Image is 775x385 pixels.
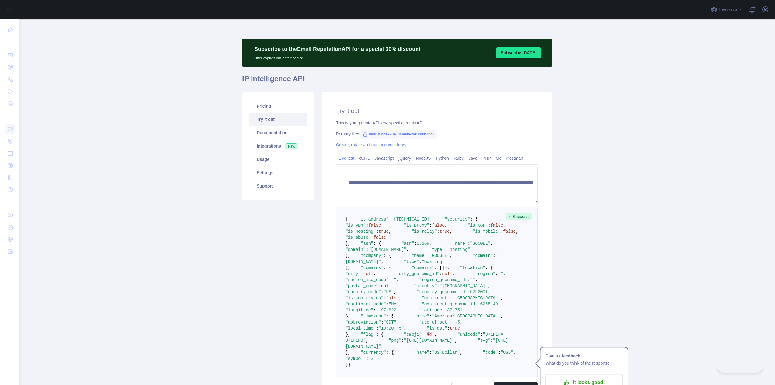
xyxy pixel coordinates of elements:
span: "city_geoname_id" [396,271,440,276]
span: : [401,338,404,343]
h1: IP Intelligence API [242,74,552,88]
span: , [399,296,401,300]
span: , [373,271,376,276]
span: "is_abuse" [345,235,371,240]
span: , [404,326,406,331]
span: , [488,284,490,288]
span: : [467,277,470,282]
span: "is_vpn" [345,223,366,228]
span: , [407,247,409,252]
span: "png" [389,338,401,343]
span: , [391,284,394,288]
span: 37.751 [447,308,462,313]
span: "is_dst" [427,326,447,331]
span: : [] [434,265,445,270]
span: }, [345,332,351,337]
span: "flag" [361,332,376,337]
span: "is_relay" [411,229,437,234]
span: : [378,284,381,288]
span: false [373,235,386,240]
span: "security" [445,217,470,222]
span: "region_geoname_id" [419,277,468,282]
span: null [363,271,374,276]
span: "unicode" [457,332,480,337]
span: , [460,320,462,325]
span: "USD" [501,350,513,355]
span: : { [376,332,384,337]
span: }, [345,253,351,258]
span: , [432,217,434,222]
span: : { [386,314,394,319]
span: , [503,271,506,276]
div: ... [5,36,15,48]
span: false [432,223,445,228]
span: : [493,253,495,258]
span: 6252001 [470,290,488,294]
span: "GOOGLE" [429,253,450,258]
iframe: Toggle Customer Support [717,360,763,373]
span: , [366,338,368,343]
span: : [371,235,373,240]
span: : - [450,320,457,325]
span: "region_iso_code" [345,277,389,282]
span: "hosting" [422,259,445,264]
h2: Try it out [336,107,538,115]
span: "longitude" [345,308,373,313]
a: Support [249,179,307,193]
div: ... [5,110,15,122]
span: "asn" [401,241,414,246]
span: : - [373,308,381,313]
a: NodeJS [413,153,433,163]
a: PHP [480,153,493,163]
span: : [366,247,368,252]
span: "is_country_eu" [345,296,384,300]
span: , [516,229,518,234]
span: , [501,296,503,300]
span: , [434,332,437,337]
span: , [452,271,455,276]
span: "country_code" [345,290,381,294]
span: }, [345,241,351,246]
span: "CDT" [384,320,396,325]
span: false [503,229,516,234]
p: Subscribe to the Email Reputation API for a special 30 % discount [254,45,420,53]
span: "is_mobile" [473,229,500,234]
span: New [285,143,298,149]
span: "" [470,277,475,282]
span: null [442,271,452,276]
a: jQuery [396,153,413,163]
span: : [429,350,432,355]
span: : [429,314,432,319]
span: "is_hosting" [345,229,376,234]
span: : [389,277,391,282]
span: : [445,308,447,313]
span: "domains" [361,265,384,270]
span: : [445,247,447,252]
span: : [361,271,363,276]
span: }, [445,265,450,270]
span: , [399,302,401,307]
span: : [447,326,450,331]
span: : [389,217,391,222]
span: "abbreviation" [345,320,381,325]
span: : [419,259,422,264]
span: : [450,296,452,300]
a: Go [493,153,504,163]
span: "NA" [389,302,399,307]
span: : [376,229,378,234]
span: , [513,350,516,355]
span: : [386,302,388,307]
span: , [394,290,396,294]
span: : [381,320,384,325]
span: "US Dollar" [432,350,460,355]
span: : [366,223,368,228]
span: "name" [411,253,427,258]
span: "[TECHNICAL_ID]" [391,217,432,222]
span: true [378,229,389,234]
a: Try it out [249,113,307,126]
span: "name" [414,350,429,355]
span: , [503,223,506,228]
span: "currency" [361,350,386,355]
a: Integrations New [249,139,307,153]
span: : { [485,265,493,270]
